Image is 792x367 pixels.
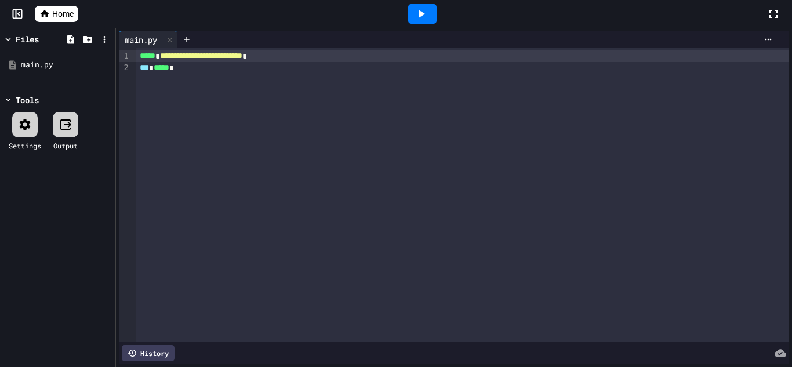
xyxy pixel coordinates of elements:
div: main.py [119,31,177,48]
a: Home [35,6,78,22]
span: Home [52,8,74,20]
div: Tools [16,94,39,106]
div: 2 [119,62,130,74]
div: History [122,345,175,361]
div: main.py [21,59,111,71]
div: 1 [119,50,130,62]
div: Output [53,140,78,151]
div: main.py [119,34,163,46]
div: Files [16,33,39,45]
div: Settings [9,140,41,151]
